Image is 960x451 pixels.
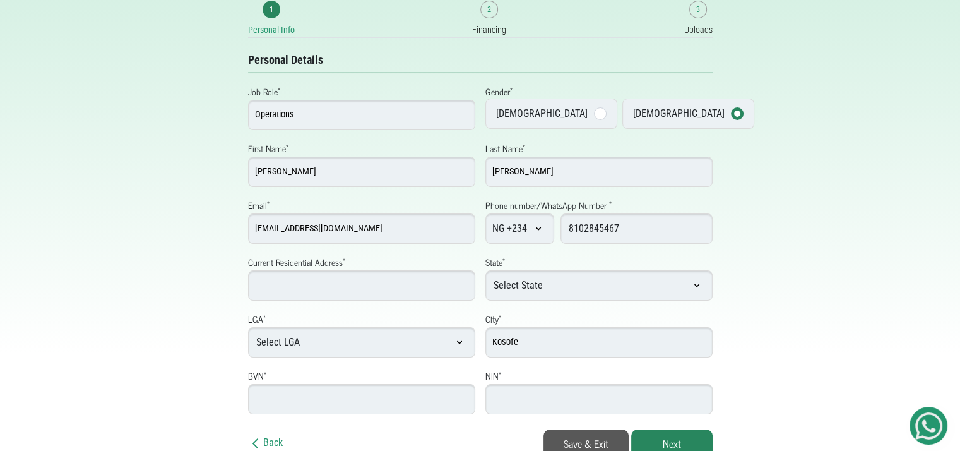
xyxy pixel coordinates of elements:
[633,106,725,121] div: [DEMOGRAPHIC_DATA]
[248,436,283,448] a: Back
[472,23,506,37] small: Financing
[684,23,713,37] small: Uploads
[496,106,588,121] div: [DEMOGRAPHIC_DATA]
[248,53,713,67] h3: Personal Details
[472,1,506,37] a: 2 Financing
[248,255,343,269] small: Current Residential Address
[696,4,700,15] small: 3
[487,4,491,15] small: 2
[248,23,295,37] small: Personal Info
[485,141,523,155] small: Last Name
[248,198,267,212] small: Email
[248,84,278,99] small: Job Role
[485,198,607,212] small: Phone number/WhatsApp Number
[915,412,942,440] img: Get Started On Earthbond Via Whatsapp
[485,255,502,269] small: State
[485,311,499,326] small: City
[248,368,264,383] small: BVN
[485,84,510,99] small: Gender
[248,1,295,37] a: 1 Personal Info
[270,4,273,15] small: 1
[684,1,713,37] a: 3 Uploads
[248,311,263,326] small: LGA
[485,368,499,383] small: NIN
[248,141,286,155] small: First Name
